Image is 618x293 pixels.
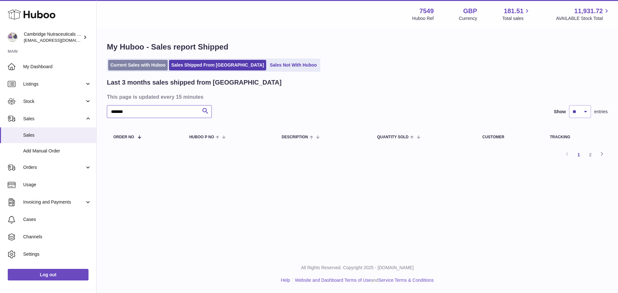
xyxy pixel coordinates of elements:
span: Channels [23,234,91,240]
span: Settings [23,251,91,257]
span: Cases [23,216,91,223]
span: Stock [23,98,85,105]
a: Sales Not With Huboo [267,60,319,70]
div: Huboo Ref [412,15,434,22]
a: 11,931.72 AVAILABLE Stock Total [556,7,610,22]
a: Sales Shipped From [GEOGRAPHIC_DATA] [169,60,266,70]
span: [EMAIL_ADDRESS][DOMAIN_NAME] [24,38,95,43]
span: Sales [23,132,91,138]
div: Customer [482,135,537,139]
span: Add Manual Order [23,148,91,154]
li: and [293,277,434,283]
a: 2 [585,149,596,160]
span: Invoicing and Payments [23,199,85,205]
div: Currency [459,15,477,22]
span: Usage [23,182,91,188]
span: Listings [23,81,85,87]
h2: Last 3 months sales shipped from [GEOGRAPHIC_DATA] [107,78,282,87]
a: Help [281,278,290,283]
img: qvc@camnutra.com [8,32,17,42]
span: Quantity Sold [377,135,408,139]
span: Huboo P no [189,135,214,139]
p: All Rights Reserved. Copyright 2025 - [DOMAIN_NAME] [102,265,613,271]
span: Orders [23,164,85,170]
span: Order No [113,135,134,139]
h1: My Huboo - Sales report Shipped [107,42,608,52]
span: entries [594,109,608,115]
strong: GBP [463,7,477,15]
span: AVAILABLE Stock Total [556,15,610,22]
h3: This page is updated every 15 minutes [107,93,606,100]
div: Cambridge Nutraceuticals Ltd [24,31,82,43]
span: Description [282,135,308,139]
a: Service Terms & Conditions [379,278,434,283]
a: 1 [573,149,585,160]
strong: 7549 [419,7,434,15]
span: 181.51 [504,7,523,15]
span: My Dashboard [23,64,91,70]
a: Log out [8,269,89,280]
a: 181.51 Total sales [502,7,531,22]
span: 11,931.72 [574,7,603,15]
span: Total sales [502,15,531,22]
label: Show [554,109,566,115]
a: Website and Dashboard Terms of Use [295,278,371,283]
div: Tracking [550,135,601,139]
a: Current Sales with Huboo [108,60,168,70]
span: Sales [23,116,85,122]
